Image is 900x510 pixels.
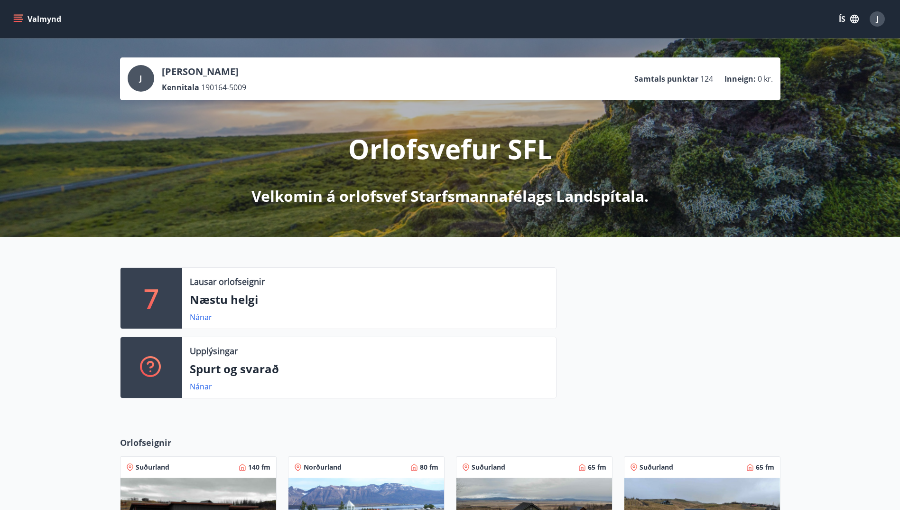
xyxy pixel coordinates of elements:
span: 124 [700,74,713,84]
a: Nánar [190,381,212,392]
p: Upplýsingar [190,345,238,357]
p: Lausar orlofseignir [190,275,265,288]
p: [PERSON_NAME] [162,65,246,78]
span: 190164-5009 [201,82,246,93]
span: Suðurland [472,463,505,472]
span: Suðurland [136,463,169,472]
span: 140 fm [248,463,270,472]
span: Orlofseignir [120,436,171,449]
p: 7 [144,280,159,316]
p: Orlofsvefur SFL [348,131,552,167]
button: J [866,8,889,30]
p: Næstu helgi [190,292,548,308]
p: Spurt og svarað [190,361,548,377]
span: 0 kr. [758,74,773,84]
button: ÍS [834,10,864,28]
p: Velkomin á orlofsvef Starfsmannafélags Landspítala. [251,186,649,207]
span: 65 fm [756,463,774,472]
span: Suðurland [640,463,673,472]
span: 80 fm [420,463,438,472]
span: 65 fm [588,463,606,472]
p: Samtals punktar [634,74,698,84]
span: Norðurland [304,463,342,472]
a: Nánar [190,312,212,322]
p: Kennitala [162,82,199,93]
span: J [876,14,879,24]
span: J [139,73,142,84]
button: menu [11,10,65,28]
p: Inneign : [724,74,756,84]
